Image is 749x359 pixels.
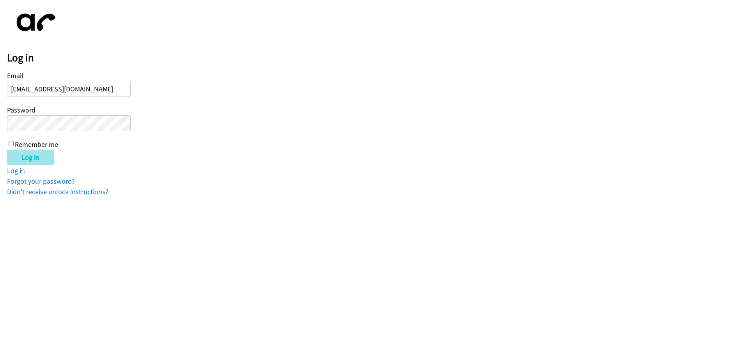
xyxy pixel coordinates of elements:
a: Forgot your password? [7,177,75,186]
a: Log in [7,166,25,175]
label: Password [7,105,35,114]
label: Remember me [15,140,58,149]
img: aphone-8a226864a2ddd6a5e75d1ebefc011f4aa8f32683c2d82f3fb0802fe031f96514.svg [7,7,62,38]
a: Didn't receive unlock instructions? [7,187,108,196]
h2: Log in [7,51,749,64]
label: Email [7,71,23,80]
input: Log in [7,150,54,165]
